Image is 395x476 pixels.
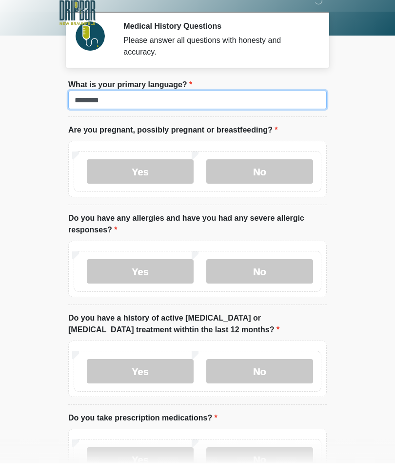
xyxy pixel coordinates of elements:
[68,425,217,437] label: Do you take prescription medications?
[76,34,105,63] img: Agent Avatar
[206,272,313,296] label: No
[206,372,313,396] label: No
[68,137,277,149] label: Are you pregnant, possibly pregnant or breastfeeding?
[87,172,194,196] label: Yes
[87,272,194,296] label: Yes
[59,7,96,39] img: The DRIPBaR - New Braunfels Logo
[87,372,194,396] label: Yes
[123,47,312,71] div: Please answer all questions with honesty and accuracy.
[206,172,313,196] label: No
[68,325,327,348] label: Do you have a history of active [MEDICAL_DATA] or [MEDICAL_DATA] treatment withtin the last 12 mo...
[68,92,192,103] label: What is your primary language?
[68,225,327,248] label: Do you have any allergies and have you had any severe allergic responses?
